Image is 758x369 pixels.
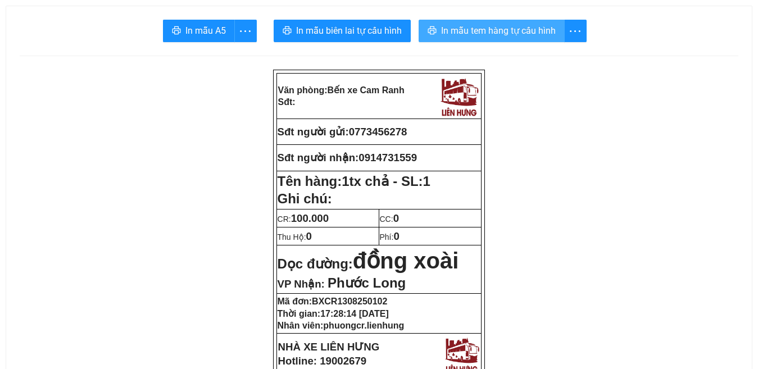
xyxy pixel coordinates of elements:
[342,174,430,189] span: 1tx chả - SL:
[328,85,405,95] span: Bến xe Cam Ranh
[441,24,556,38] span: In mẫu tem hàng tự cấu hình
[564,20,587,42] button: more
[163,20,235,42] button: printerIn mẫu A5
[278,309,389,318] strong: Thời gian:
[358,152,417,163] span: 0914731559
[278,297,388,306] strong: Mã đơn:
[278,233,312,242] span: Thu Hộ:
[185,24,226,38] span: In mẫu A5
[278,85,405,95] strong: Văn phòng:
[296,24,402,38] span: In mẫu biên lai tự cấu hình
[278,174,430,189] strong: Tên hàng:
[291,212,329,224] span: 100.000
[172,26,181,37] span: printer
[565,24,586,38] span: more
[278,152,359,163] strong: Sđt người nhận:
[278,256,459,271] strong: Dọc đường:
[328,275,406,290] span: Phước Long
[274,20,411,42] button: printerIn mẫu biên lai tự cấu hình
[234,20,257,42] button: more
[278,278,325,290] span: VP Nhận:
[419,20,565,42] button: printerIn mẫu tem hàng tự cấu hình
[320,309,389,318] span: 17:28:14 [DATE]
[312,297,387,306] span: BXCR1308250102
[380,215,400,224] span: CC:
[423,174,430,189] span: 1
[393,230,399,242] span: 0
[380,233,400,242] span: Phí:
[278,126,349,138] strong: Sđt người gửi:
[278,341,380,353] strong: NHÀ XE LIÊN HƯNG
[323,321,404,330] span: phuongcr.lienhung
[278,191,332,206] span: Ghi chú:
[278,321,405,330] strong: Nhân viên:
[235,24,256,38] span: more
[353,248,459,273] span: đồng xoài
[428,26,437,37] span: printer
[278,355,367,367] strong: Hotline: 19002679
[306,230,312,242] span: 0
[278,215,329,224] span: CR:
[283,26,292,37] span: printer
[349,126,407,138] span: 0773456278
[278,97,296,107] strong: Sđt:
[438,75,480,117] img: logo
[393,212,399,224] span: 0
